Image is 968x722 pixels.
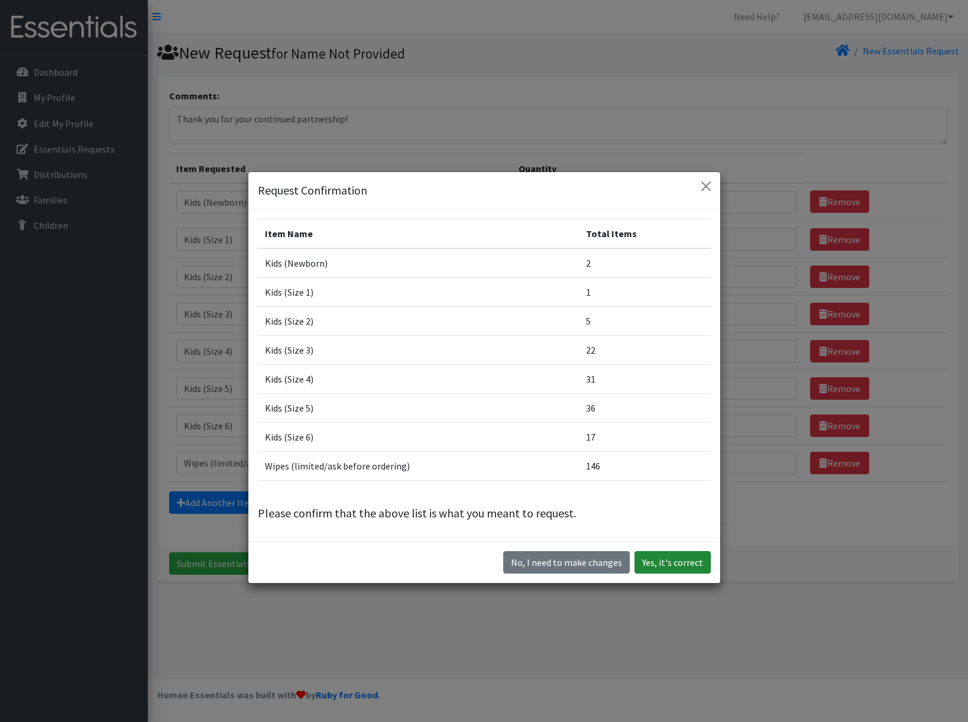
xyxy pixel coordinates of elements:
[579,365,710,394] td: 31
[579,394,710,423] td: 36
[579,278,710,307] td: 1
[634,551,711,574] button: Yes, it's correct
[579,452,710,481] td: 146
[579,307,710,336] td: 5
[579,423,710,452] td: 17
[258,423,579,452] td: Kids (Size 6)
[258,504,711,522] p: Please confirm that the above list is what you meant to request.
[258,278,579,307] td: Kids (Size 1)
[579,219,710,249] th: Total Items
[258,307,579,336] td: Kids (Size 2)
[258,182,367,199] h5: Request Confirmation
[258,365,579,394] td: Kids (Size 4)
[697,177,716,196] button: Close
[258,248,579,278] td: Kids (Newborn)
[258,394,579,423] td: Kids (Size 5)
[258,336,579,365] td: Kids (Size 3)
[503,551,630,574] button: No I need to make changes
[258,452,579,481] td: Wipes (limited/ask before ordering)
[579,336,710,365] td: 22
[258,219,579,249] th: Item Name
[579,248,710,278] td: 2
